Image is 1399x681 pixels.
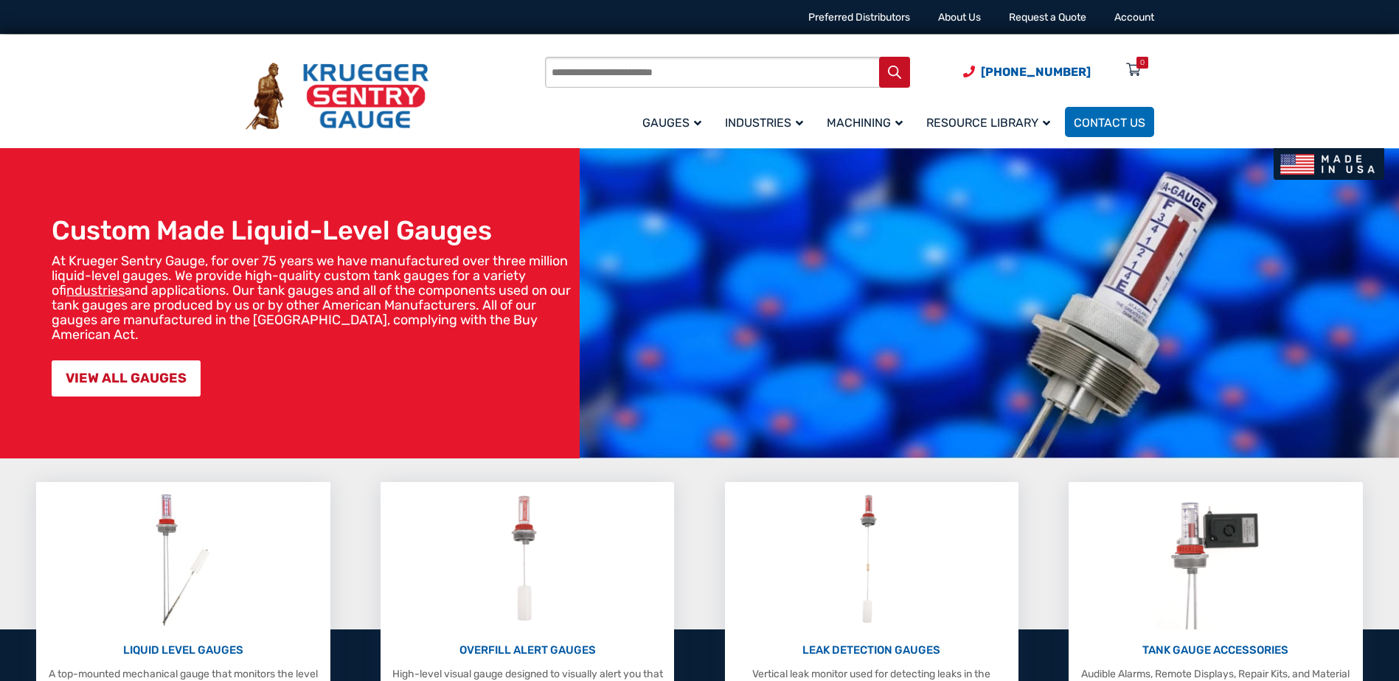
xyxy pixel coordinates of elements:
[44,642,322,659] p: LIQUID LEVEL GAUGES
[842,489,900,629] img: Leak Detection Gauges
[1274,148,1384,180] img: Made In USA
[1076,642,1355,659] p: TANK GAUGE ACCESSORIES
[917,105,1065,139] a: Resource Library
[1114,11,1154,24] a: Account
[963,63,1091,81] a: Phone Number (920) 434-8860
[732,642,1011,659] p: LEAK DETECTION GAUGES
[981,65,1091,79] span: [PHONE_NUMBER]
[808,11,910,24] a: Preferred Distributors
[725,116,803,130] span: Industries
[827,116,903,130] span: Machining
[52,214,572,246] h1: Custom Made Liquid-Level Gauges
[1074,116,1145,130] span: Contact Us
[1140,57,1145,69] div: 0
[52,254,572,342] p: At Krueger Sentry Gauge, for over 75 years we have manufactured over three million liquid-level g...
[633,105,716,139] a: Gauges
[52,360,201,397] a: VIEW ALL GAUGES
[495,489,560,629] img: Overfill Alert Gauges
[938,11,981,24] a: About Us
[388,642,667,659] p: OVERFILL ALERT GAUGES
[144,489,222,629] img: Liquid Level Gauges
[246,63,428,130] img: Krueger Sentry Gauge
[642,116,701,130] span: Gauges
[926,116,1050,130] span: Resource Library
[716,105,818,139] a: Industries
[1009,11,1086,24] a: Request a Quote
[1065,107,1154,137] a: Contact Us
[1156,489,1275,629] img: Tank Gauge Accessories
[818,105,917,139] a: Machining
[66,282,125,298] a: industries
